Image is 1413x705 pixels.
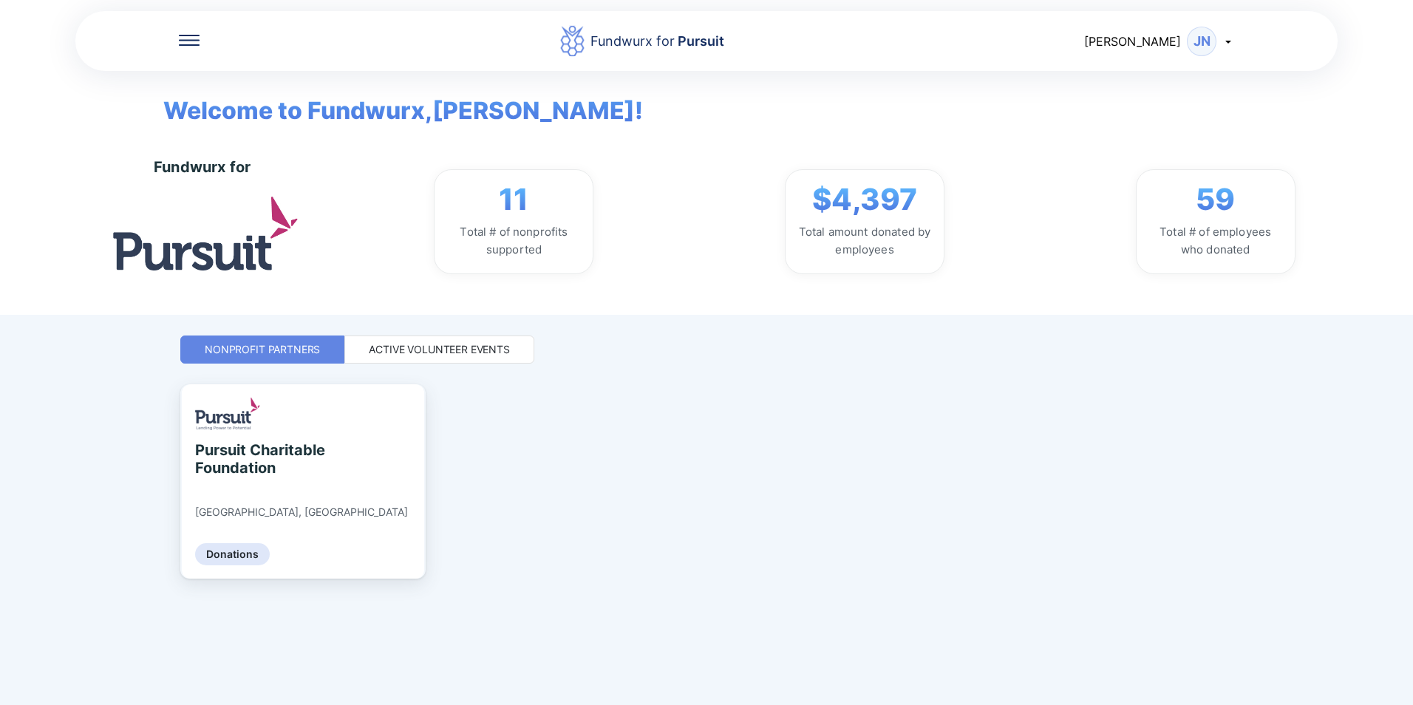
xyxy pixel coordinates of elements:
[195,543,270,565] div: Donations
[812,182,917,217] span: $4,397
[590,31,724,52] div: Fundwurx for
[369,342,510,357] div: Active Volunteer Events
[154,158,251,176] div: Fundwurx for
[141,71,643,129] span: Welcome to Fundwurx, [PERSON_NAME] !
[675,33,724,49] span: Pursuit
[446,223,581,259] div: Total # of nonprofits supported
[195,441,330,477] div: Pursuit Charitable Foundation
[195,505,408,519] div: [GEOGRAPHIC_DATA], [GEOGRAPHIC_DATA]
[1196,182,1235,217] span: 59
[113,197,298,270] img: logo.jpg
[1187,27,1216,56] div: JN
[499,182,528,217] span: 11
[205,342,320,357] div: Nonprofit Partners
[797,223,932,259] div: Total amount donated by employees
[1084,34,1181,49] span: [PERSON_NAME]
[1148,223,1283,259] div: Total # of employees who donated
